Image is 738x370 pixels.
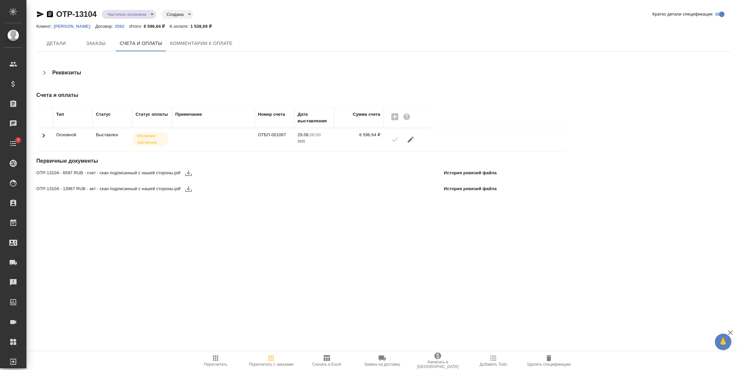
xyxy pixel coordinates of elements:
div: Статус оплаты [136,111,168,118]
a: OTP-13104 [56,10,97,19]
span: 7 [13,137,23,144]
span: OTP-13104 - 13967 RUB - акт - скан подписанный с нашей стороны.pdf [36,185,181,192]
p: 2025 [298,138,331,145]
h4: Счета и оплаты [36,91,499,99]
button: 🙏 [715,334,731,350]
span: Кратко детали спецификации [652,11,713,18]
a: 7 [2,135,25,152]
div: Дата выставления [298,111,331,124]
td: 6 596,64 ₽ [334,128,384,151]
p: 3592 [115,24,129,29]
div: Сумма счета [353,111,380,118]
div: Примечание [175,111,202,118]
div: Номер счета [258,111,285,118]
p: 6 596,64 ₽ [144,24,170,29]
button: Скопировать ссылку для ЯМессенджера [36,10,44,18]
div: Частично оплачена [161,10,193,19]
p: Все изменения в спецификации заблокированы [96,132,129,138]
p: История ревизий файла [444,170,497,176]
p: Итого: [129,24,143,29]
button: Создана [165,12,185,17]
p: Оплачен частично [137,133,164,146]
div: Тип [56,111,64,118]
span: Счета и оплаты [120,39,162,48]
p: К оплате: [170,24,190,29]
a: [PERSON_NAME] [54,23,95,29]
div: Частично оплачена [102,10,156,19]
p: 29.08, [298,132,310,137]
p: Договор: [95,24,115,29]
p: 00:00 [310,132,321,137]
p: Клиент: [36,24,54,29]
span: 🙏 [717,335,729,349]
p: [PERSON_NAME] [54,24,95,29]
button: Частично оплачена [105,12,148,17]
td: Основной [53,128,93,151]
span: Детали [40,39,72,48]
span: Toggle Row Expanded [40,136,48,141]
button: Редактировать [403,132,419,147]
a: 3592 [115,23,129,29]
p: 1 538,69 ₽ [190,24,217,29]
td: ОТБП-001067 [255,128,294,151]
h4: Реквизиты [52,69,81,77]
span: Комментарии к оплате [170,39,233,48]
div: Статус [96,111,111,118]
button: Скопировать ссылку [46,10,54,18]
span: Заказы [80,39,112,48]
p: История ревизий файла [444,185,497,192]
span: OTP-13104 - 6597 RUB - счет - скан подписанный с нашей стороны.pdf [36,170,181,176]
h4: Первичные документы [36,157,499,165]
